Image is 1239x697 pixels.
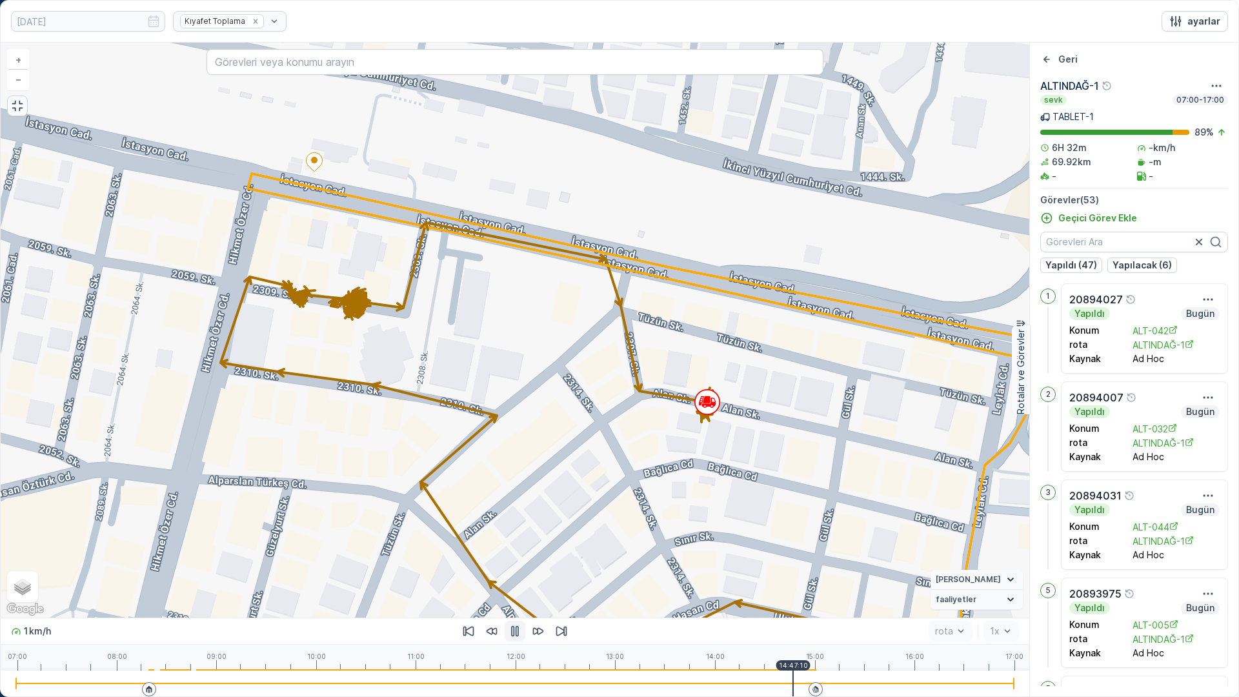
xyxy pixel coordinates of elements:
[1073,601,1106,614] p: Yapıldı
[1069,292,1123,307] p: 20894027
[1133,521,1178,533] a: ALT-044
[1069,438,1087,449] p: rota
[1194,126,1214,139] p: 89 %
[1046,389,1051,399] p: 2
[1069,550,1101,561] p: Kaynak
[1052,170,1056,183] p: -
[1069,521,1100,533] p: Konum
[1040,194,1228,207] p: Görevler ( 53 )
[1069,620,1100,631] p: Konum
[1133,620,1178,631] a: ALT-005
[1045,259,1097,272] p: Yapıldı (47)
[1052,156,1091,168] p: 69.92km
[1133,634,1194,645] a: ALTINDAĞ-1
[1175,95,1225,105] p: 07:00-17:00
[1133,550,1164,561] p: Ad Hoc
[1069,423,1100,435] p: Konum
[15,74,22,85] span: −
[936,574,1001,585] span: [PERSON_NAME]
[1133,536,1194,547] a: ALTINDAĞ-1
[1185,405,1216,418] p: Bugün
[1133,648,1164,660] p: Ad Hoc
[1107,258,1177,273] button: Yapılacak (6)
[1069,325,1100,337] p: Konum
[1069,586,1122,601] p: 20893975
[1126,392,1136,403] div: Yardım Araç İkonu
[1014,329,1027,414] p: Rotalar ve Görevler
[407,652,425,660] p: 11:00
[4,601,46,618] img: Google
[8,70,28,89] a: Uzaklaştır
[8,652,27,660] p: 07:00
[1069,488,1122,503] p: 20894031
[1133,339,1194,351] a: ALTINDAĞ-1
[1133,438,1194,449] a: ALTINDAĞ-1
[307,652,326,660] p: 10:00
[8,572,37,601] a: Layers
[1040,232,1228,252] input: Görevleri Ara
[1058,53,1078,66] p: Geri
[1005,652,1023,660] p: 17:00
[206,49,823,75] input: Görevleri veya konumu arayın
[1102,81,1112,91] div: Yardım Araç İkonu
[1040,212,1137,225] a: Geçici Görev Ekle
[1149,170,1153,183] p: -
[206,652,227,660] p: 09:00
[606,652,624,660] p: 13:00
[23,625,51,638] p: 1 km/h
[1069,648,1101,660] p: Kaynak
[1133,423,1177,435] a: ALT-032
[1185,601,1216,614] p: Bugün
[806,652,824,660] p: 15:00
[1040,258,1102,273] button: Yapıldı (47)
[931,590,1023,610] summary: faaliyetler
[1040,53,1078,66] a: Geri
[1133,354,1164,365] p: Ad Hoc
[1045,683,1051,694] p: 5
[779,662,808,669] p: 14:47:10
[1069,452,1101,463] p: Kaynak
[1185,307,1216,320] p: Bugün
[1058,212,1137,225] p: Geçici Görev Ekle
[936,594,976,605] span: faaliyetler
[8,50,28,70] a: Yakınlaştır
[1124,490,1134,501] div: Yardım Araç İkonu
[1045,585,1051,596] p: 5
[1069,390,1123,405] p: 20894007
[1133,325,1178,337] a: ALT-042
[1073,503,1106,516] p: Yapıldı
[1149,156,1162,168] p: -m
[1113,259,1172,272] p: Yapılacak (6)
[1053,110,1094,123] p: TABLET-1
[1046,291,1050,301] p: 1
[931,570,1023,590] summary: [PERSON_NAME]
[507,652,525,660] p: 12:00
[1040,78,1099,94] p: ALTINDAĞ-1
[1045,487,1051,498] p: 3
[1185,503,1216,516] p: Bugün
[1043,95,1064,105] p: sevk
[1125,294,1136,305] div: Yardım Araç İkonu
[1073,405,1106,418] p: Yapıldı
[706,652,725,660] p: 14:00
[1133,452,1164,463] p: Ad Hoc
[1069,339,1087,351] p: rota
[1069,354,1101,365] p: Kaynak
[905,652,924,660] p: 16:00
[1069,634,1087,645] p: rota
[15,54,21,65] span: +
[1149,141,1175,154] p: -km/h
[1052,141,1087,154] p: 6H 32m
[1069,536,1087,547] p: rota
[11,11,165,32] input: dd/mm/yyyy
[4,601,46,618] a: Bu bölgeyi Google Haritalar'da açın (yeni pencerede açılır)
[107,652,127,660] p: 08:00
[1073,307,1106,320] p: Yapıldı
[1124,589,1134,599] div: Yardım Araç İkonu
